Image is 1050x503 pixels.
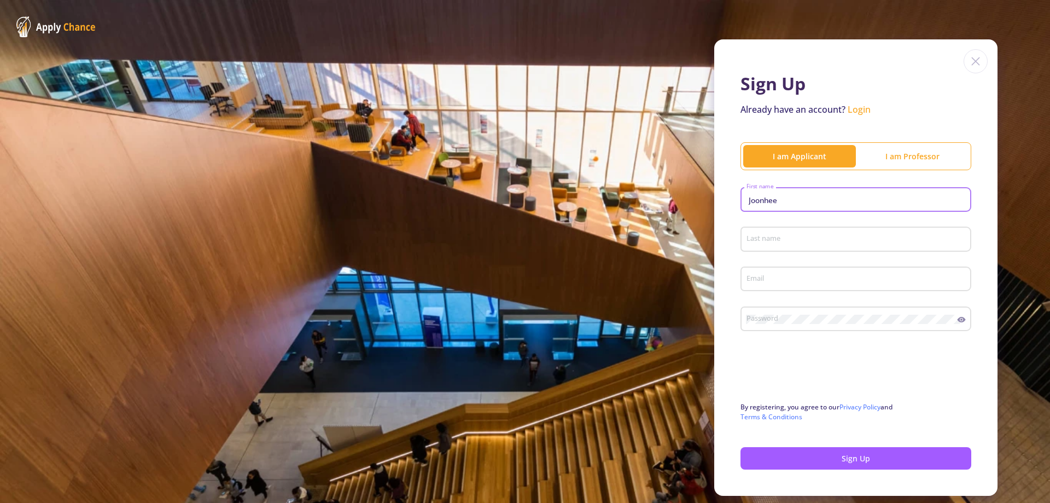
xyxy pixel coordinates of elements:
h1: Sign Up [740,73,971,94]
div: I am Professor [856,151,969,162]
button: Sign Up [740,447,971,470]
img: ApplyChance Logo [16,16,96,37]
p: By registering, you agree to our and [740,402,971,422]
a: Terms & Conditions [740,412,802,421]
iframe: reCAPTCHA [740,351,907,394]
img: close icon [964,49,988,73]
a: Privacy Policy [839,402,880,412]
a: Login [848,103,871,115]
div: I am Applicant [743,151,856,162]
p: Already have an account? [740,103,971,116]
